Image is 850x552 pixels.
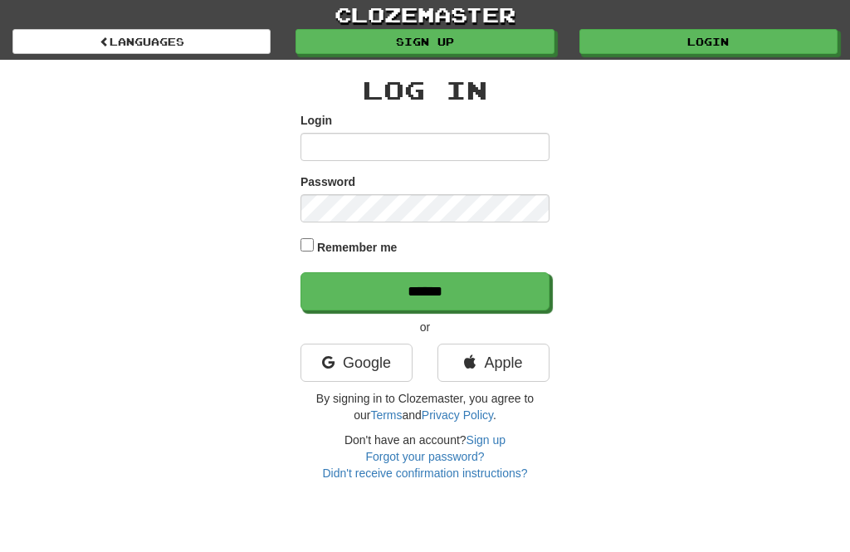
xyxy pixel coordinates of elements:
a: Terms [370,408,402,422]
a: Privacy Policy [422,408,493,422]
label: Password [300,173,355,190]
div: Don't have an account? [300,432,550,481]
p: or [300,319,550,335]
a: Sign up [467,433,506,447]
a: Apple [437,344,550,382]
a: Languages [12,29,271,54]
a: Didn't receive confirmation instructions? [322,467,527,480]
label: Login [300,112,332,129]
a: Forgot your password? [365,450,484,463]
p: By signing in to Clozemaster, you agree to our and . [300,390,550,423]
a: Sign up [296,29,554,54]
a: Google [300,344,413,382]
h2: Log In [300,76,550,104]
a: Login [579,29,838,54]
label: Remember me [317,239,398,256]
